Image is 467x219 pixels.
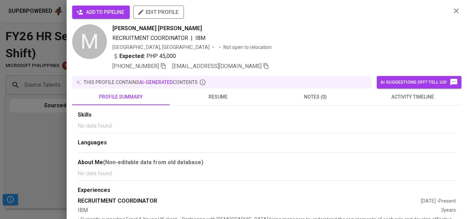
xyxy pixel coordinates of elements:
[377,76,461,89] button: AI suggestions off? Tell us!
[174,93,263,101] span: resume
[133,6,184,19] button: edit profile
[103,159,203,166] b: (Non-editable data from old database)
[72,6,130,19] button: add to pipeline
[380,78,458,86] span: AI suggestions off? Tell us!
[195,35,205,41] span: IBM
[78,197,421,205] div: RECRUITMENT COORDINATOR
[84,79,198,86] p: this profile contains contents
[271,93,360,101] span: notes (0)
[78,207,441,214] div: IBM
[139,8,178,17] span: edit profile
[368,93,458,101] span: activity timeline
[78,122,456,130] p: No data found.
[78,169,456,178] p: No data found.
[76,93,165,101] span: profile summary
[72,24,107,59] div: M
[112,44,210,51] div: [GEOGRAPHIC_DATA], [GEOGRAPHIC_DATA]
[112,52,176,60] div: PHP 45,000
[78,111,456,119] div: Skills
[119,52,145,60] b: Expected:
[133,9,184,15] a: edit profile
[112,63,159,69] span: [PHONE_NUMBER]
[441,207,456,214] div: 3 years
[139,79,173,85] span: AI-generated
[172,63,262,69] span: [EMAIL_ADDRESS][DOMAIN_NAME]
[112,35,188,41] span: RECRUITMENT COORDINATOR
[78,139,456,147] div: Languages
[421,197,456,204] div: [DATE] - Present
[223,44,272,51] p: Not open to relocation
[78,158,456,167] div: About Me
[78,186,456,194] div: Experiences
[191,34,193,42] span: |
[78,8,124,17] span: add to pipeline
[112,24,202,33] span: [PERSON_NAME] [PERSON_NAME]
